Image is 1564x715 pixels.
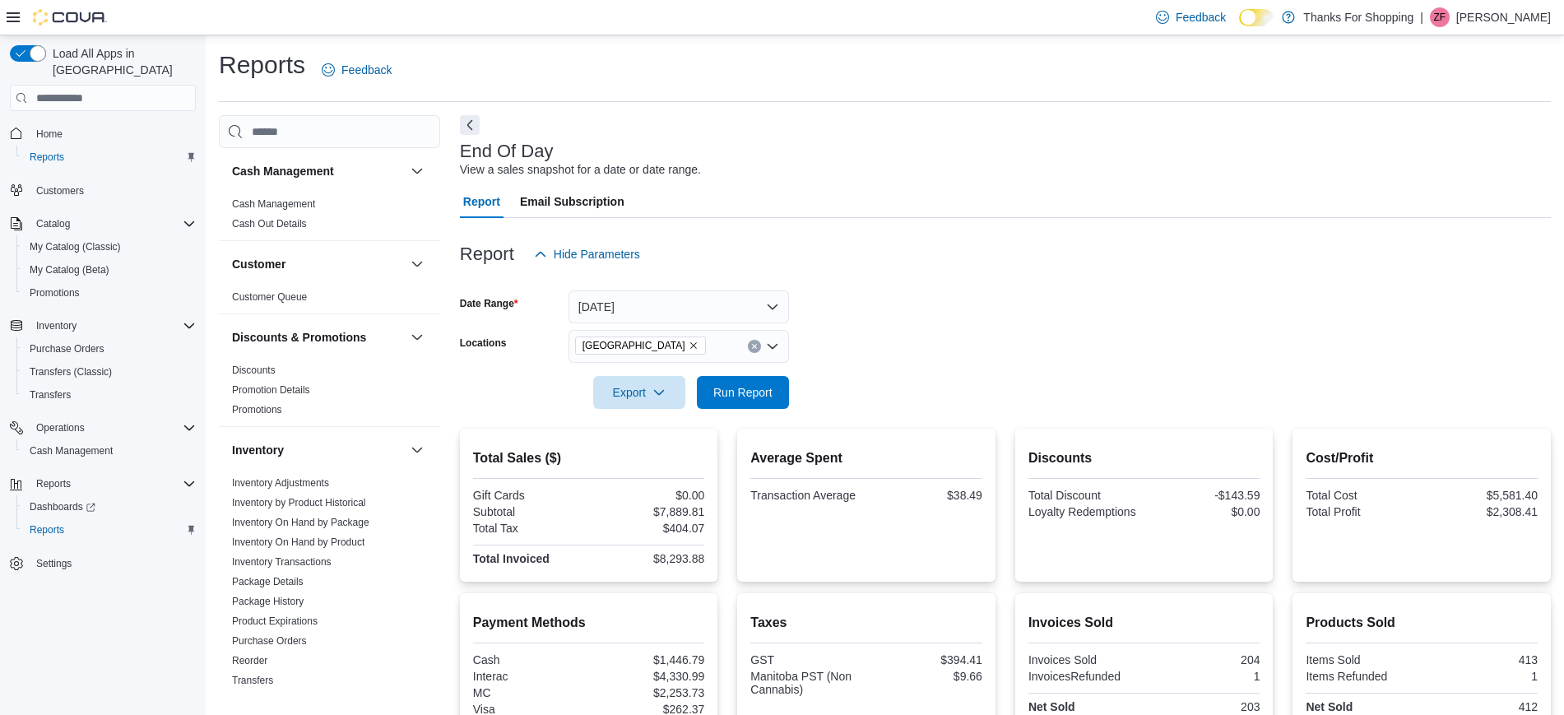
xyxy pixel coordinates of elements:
[315,53,398,86] a: Feedback
[575,337,706,355] span: Southdale
[697,376,789,409] button: Run Report
[23,339,111,359] a: Purchase Orders
[232,404,282,416] a: Promotions
[219,49,305,81] h1: Reports
[1306,505,1418,518] div: Total Profit
[1028,505,1141,518] div: Loyalty Redemptions
[1306,700,1353,713] strong: Net Sold
[30,123,196,143] span: Home
[23,283,196,303] span: Promotions
[30,500,95,513] span: Dashboards
[30,181,90,201] a: Customers
[592,653,705,666] div: $1,446.79
[219,287,440,313] div: Customer
[16,337,202,360] button: Purchase Orders
[23,260,196,280] span: My Catalog (Beta)
[1306,653,1418,666] div: Items Sold
[46,45,196,78] span: Load All Apps in [GEOGRAPHIC_DATA]
[23,362,196,382] span: Transfers (Classic)
[1425,700,1538,713] div: 412
[592,670,705,683] div: $4,330.99
[232,674,273,687] span: Transfers
[36,319,77,332] span: Inventory
[232,615,318,627] a: Product Expirations
[3,416,202,439] button: Operations
[16,360,202,383] button: Transfers (Classic)
[1149,1,1232,34] a: Feedback
[3,179,202,202] button: Customers
[460,115,480,135] button: Next
[473,686,586,699] div: MC
[407,440,427,460] button: Inventory
[750,448,982,468] h2: Average Spent
[232,536,364,548] a: Inventory On Hand by Product
[232,256,404,272] button: Customer
[232,655,267,666] a: Reorder
[232,198,315,210] a: Cash Management
[232,536,364,549] span: Inventory On Hand by Product
[23,339,196,359] span: Purchase Orders
[219,194,440,240] div: Cash Management
[232,290,307,304] span: Customer Queue
[219,473,440,697] div: Inventory
[554,246,640,262] span: Hide Parameters
[1430,7,1450,27] div: Zander Finch
[30,523,64,536] span: Reports
[16,258,202,281] button: My Catalog (Beta)
[23,441,196,461] span: Cash Management
[36,128,63,141] span: Home
[232,364,276,376] a: Discounts
[750,653,863,666] div: GST
[1303,7,1413,27] p: Thanks For Shopping
[23,385,77,405] a: Transfers
[1028,613,1260,633] h2: Invoices Sold
[30,316,83,336] button: Inventory
[1306,448,1538,468] h2: Cost/Profit
[1425,489,1538,502] div: $5,581.40
[527,238,647,271] button: Hide Parameters
[460,297,518,310] label: Date Range
[341,62,392,78] span: Feedback
[23,237,128,257] a: My Catalog (Classic)
[36,557,72,570] span: Settings
[520,185,624,218] span: Email Subscription
[1148,489,1260,502] div: -$143.59
[30,342,104,355] span: Purchase Orders
[23,497,196,517] span: Dashboards
[1456,7,1551,27] p: [PERSON_NAME]
[592,522,705,535] div: $404.07
[582,337,685,354] span: [GEOGRAPHIC_DATA]
[30,316,196,336] span: Inventory
[23,283,86,303] a: Promotions
[232,555,332,569] span: Inventory Transactions
[1306,613,1538,633] h2: Products Sold
[232,556,332,568] a: Inventory Transactions
[473,522,586,535] div: Total Tax
[30,286,80,299] span: Promotions
[232,163,404,179] button: Cash Management
[232,384,310,396] a: Promotion Details
[1420,7,1423,27] p: |
[870,670,982,683] div: $9.66
[16,235,202,258] button: My Catalog (Classic)
[1425,670,1538,683] div: 1
[36,184,84,197] span: Customers
[3,314,202,337] button: Inventory
[3,551,202,575] button: Settings
[463,185,500,218] span: Report
[473,653,586,666] div: Cash
[23,362,118,382] a: Transfers (Classic)
[407,254,427,274] button: Customer
[870,653,982,666] div: $394.41
[603,376,675,409] span: Export
[3,472,202,495] button: Reports
[16,383,202,406] button: Transfers
[16,439,202,462] button: Cash Management
[3,212,202,235] button: Catalog
[713,384,773,401] span: Run Report
[1176,9,1226,26] span: Feedback
[473,613,705,633] h2: Payment Methods
[460,142,554,161] h3: End Of Day
[30,418,91,438] button: Operations
[473,448,705,468] h2: Total Sales ($)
